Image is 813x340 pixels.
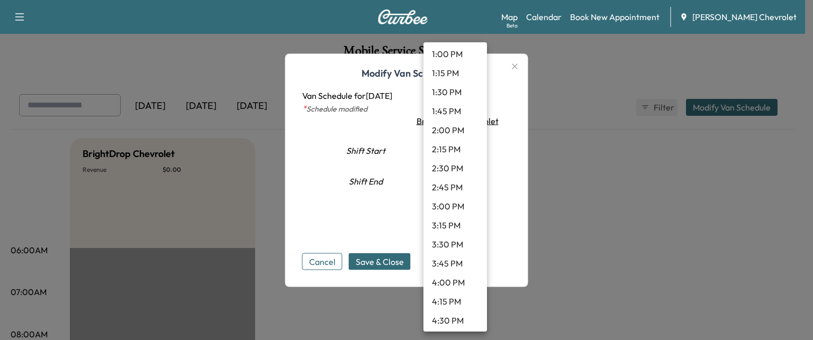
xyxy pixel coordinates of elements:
li: 3:30 PM [423,235,487,254]
li: 2:45 PM [423,178,487,197]
li: 3:15 PM [423,216,487,235]
li: 4:00 PM [423,273,487,292]
li: 1:15 PM [423,63,487,82]
li: 3:45 PM [423,254,487,273]
li: 2:15 PM [423,140,487,159]
li: 2:00 PM [423,121,487,140]
li: 3:00 PM [423,197,487,216]
li: 1:00 PM [423,44,487,63]
li: 2:30 PM [423,159,487,178]
li: 1:30 PM [423,82,487,102]
li: 4:30 PM [423,311,487,330]
li: 4:15 PM [423,292,487,311]
li: 1:45 PM [423,102,487,121]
